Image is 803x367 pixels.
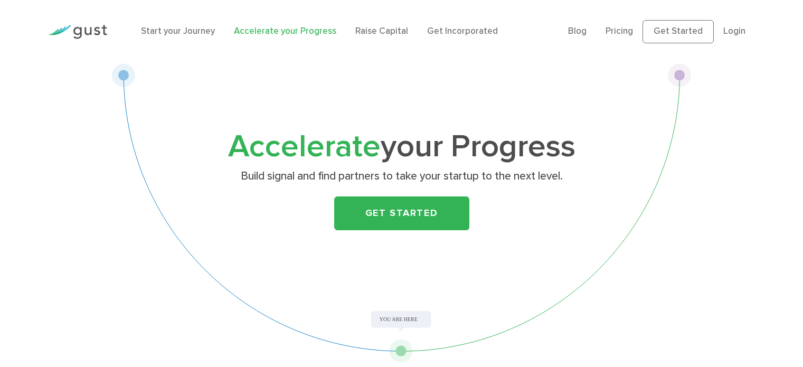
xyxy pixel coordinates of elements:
[197,169,606,184] p: Build signal and find partners to take your startup to the next level.
[234,26,336,36] a: Accelerate your Progress
[141,26,215,36] a: Start your Journey
[228,128,381,165] span: Accelerate
[568,26,587,36] a: Blog
[723,26,745,36] a: Login
[334,196,469,230] a: Get Started
[355,26,408,36] a: Raise Capital
[48,25,107,39] img: Gust Logo
[643,20,714,43] a: Get Started
[606,26,633,36] a: Pricing
[427,26,498,36] a: Get Incorporated
[193,133,610,162] h1: your Progress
